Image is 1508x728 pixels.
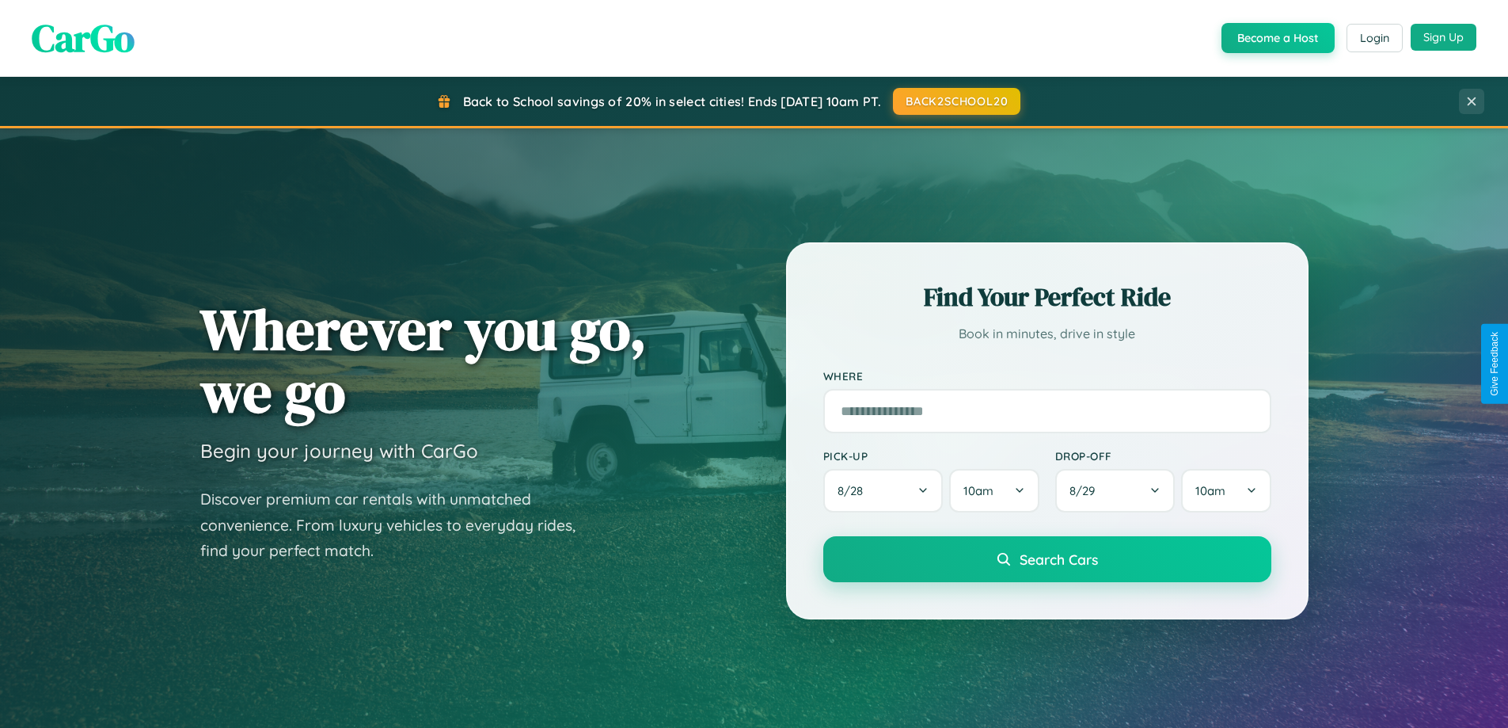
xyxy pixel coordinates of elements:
span: Back to School savings of 20% in select cities! Ends [DATE] 10am PT. [463,93,881,109]
button: Login [1347,24,1403,52]
span: 8 / 29 [1069,483,1103,498]
button: 10am [1181,469,1271,513]
h3: Begin your journey with CarGo [200,439,478,463]
label: Pick-up [823,449,1039,463]
p: Discover premium car rentals with unmatched convenience. From luxury vehicles to everyday rides, ... [200,486,596,564]
span: Search Cars [1020,551,1098,568]
h1: Wherever you go, we go [200,298,647,423]
span: 10am [1195,483,1225,498]
label: Drop-off [1055,449,1271,463]
button: BACK2SCHOOL20 [893,88,1020,115]
span: 8 / 28 [838,483,871,498]
div: Give Feedback [1489,332,1500,396]
button: Become a Host [1221,23,1335,53]
label: Where [823,369,1271,383]
p: Book in minutes, drive in style [823,322,1271,345]
span: CarGo [32,12,135,64]
button: 10am [949,469,1039,513]
h2: Find Your Perfect Ride [823,280,1271,314]
span: 10am [963,483,993,498]
button: 8/28 [823,469,944,513]
button: Sign Up [1411,24,1476,51]
button: 8/29 [1055,469,1176,513]
button: Search Cars [823,536,1271,582]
